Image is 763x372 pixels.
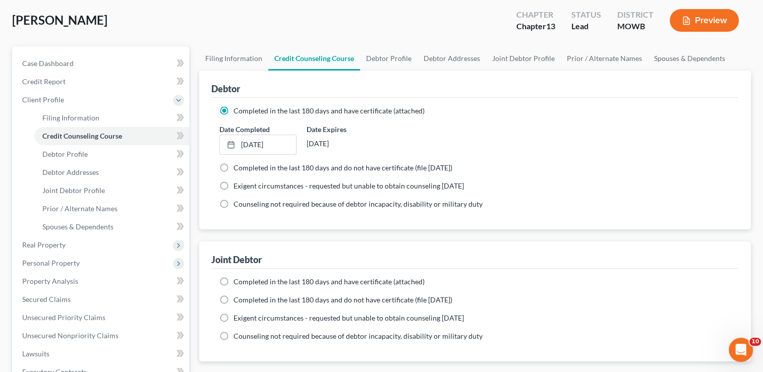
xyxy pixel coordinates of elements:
a: Joint Debtor Profile [486,46,561,71]
a: Property Analysis [14,272,189,290]
a: Debtor Addresses [418,46,486,71]
span: Property Analysis [22,277,78,285]
span: [PERSON_NAME] [12,13,107,27]
div: Joint Debtor [211,254,262,266]
span: Exigent circumstances - requested but unable to obtain counseling [DATE] [233,181,464,190]
a: Prior / Alternate Names [34,200,189,218]
label: Date Expires [307,124,383,135]
span: Credit Counseling Course [42,132,122,140]
div: Chapter [516,21,555,32]
span: Completed in the last 180 days and have certificate (attached) [233,106,425,115]
a: [DATE] [220,135,296,154]
span: Case Dashboard [22,59,74,68]
span: Unsecured Nonpriority Claims [22,331,119,340]
div: Lead [571,21,601,32]
a: Spouses & Dependents [34,218,189,236]
a: Filing Information [199,46,268,71]
span: Completed in the last 180 days and have certificate (attached) [233,277,425,286]
span: Secured Claims [22,295,71,303]
span: Spouses & Dependents [42,222,113,231]
div: MOWB [617,21,654,32]
span: 13 [546,21,555,31]
a: Joint Debtor Profile [34,181,189,200]
span: Real Property [22,240,66,249]
span: Counseling not required because of debtor incapacity, disability or military duty [233,200,483,208]
div: District [617,9,654,21]
span: Debtor Addresses [42,168,99,176]
iframe: Intercom live chat [729,338,753,362]
span: Filing Information [42,113,99,122]
a: Credit Report [14,73,189,91]
div: Status [571,9,601,21]
span: Exigent circumstances - requested but unable to obtain counseling [DATE] [233,314,464,322]
div: Debtor [211,83,240,95]
div: [DATE] [307,135,383,153]
a: Spouses & Dependents [648,46,731,71]
a: Debtor Profile [360,46,418,71]
span: Completed in the last 180 days and do not have certificate (file [DATE]) [233,295,452,304]
span: Lawsuits [22,349,49,358]
a: Secured Claims [14,290,189,308]
span: Personal Property [22,259,80,267]
span: Completed in the last 180 days and do not have certificate (file [DATE]) [233,163,452,172]
span: Prior / Alternate Names [42,204,118,213]
span: Client Profile [22,95,64,104]
a: Debtor Profile [34,145,189,163]
a: Credit Counseling Course [34,127,189,145]
a: Debtor Addresses [34,163,189,181]
a: Filing Information [34,109,189,127]
span: 10 [749,338,761,346]
a: Lawsuits [14,345,189,363]
div: Chapter [516,9,555,21]
label: Date Completed [219,124,270,135]
span: Counseling not required because of debtor incapacity, disability or military duty [233,332,483,340]
a: Credit Counseling Course [268,46,360,71]
a: Unsecured Nonpriority Claims [14,327,189,345]
span: Unsecured Priority Claims [22,313,105,322]
button: Preview [670,9,739,32]
span: Debtor Profile [42,150,88,158]
a: Unsecured Priority Claims [14,308,189,327]
span: Credit Report [22,77,66,86]
a: Case Dashboard [14,54,189,73]
a: Prior / Alternate Names [561,46,648,71]
span: Joint Debtor Profile [42,186,105,195]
